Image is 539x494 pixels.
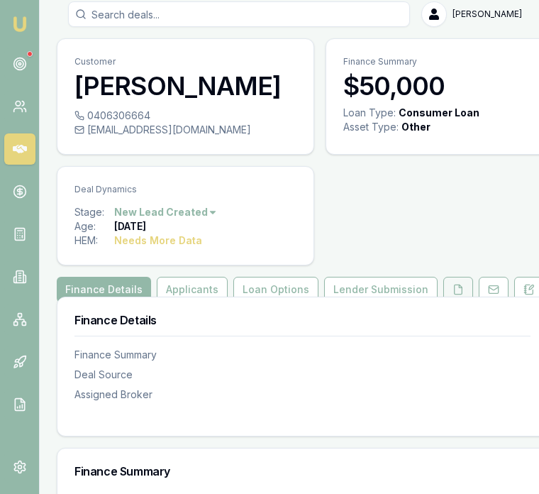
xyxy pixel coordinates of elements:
button: Applicants [157,277,228,302]
button: New Lead Created [114,205,218,219]
div: Assigned Broker [74,388,530,402]
img: emu-icon-u.png [11,16,28,33]
div: Loan Type: [343,106,396,120]
a: Loan Options [230,277,321,302]
a: Lender Submission [321,277,440,302]
h3: Finance Details [74,314,530,326]
div: Deal Source [74,368,530,382]
a: Finance Details [57,277,154,302]
div: Age: [74,219,114,234]
div: [EMAIL_ADDRESS][DOMAIN_NAME] [74,123,296,137]
button: Finance Details [57,277,151,302]
p: Deal Dynamics [74,184,296,195]
h3: [PERSON_NAME] [74,72,296,100]
button: Loan Options [233,277,318,302]
p: Customer [74,56,296,67]
div: 0406306664 [74,109,296,123]
div: Asset Type : [343,120,399,134]
div: Consumer Loan [399,106,479,120]
button: Lender Submission [324,277,438,302]
div: Needs More Data [114,234,202,248]
span: [PERSON_NAME] [452,9,522,20]
div: Stage: [74,205,114,219]
a: Applicants [154,277,230,302]
input: Search deals [68,1,410,27]
div: [DATE] [114,219,146,234]
div: HEM: [74,234,114,248]
div: Other [401,120,430,134]
div: Finance Summary [74,348,530,362]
